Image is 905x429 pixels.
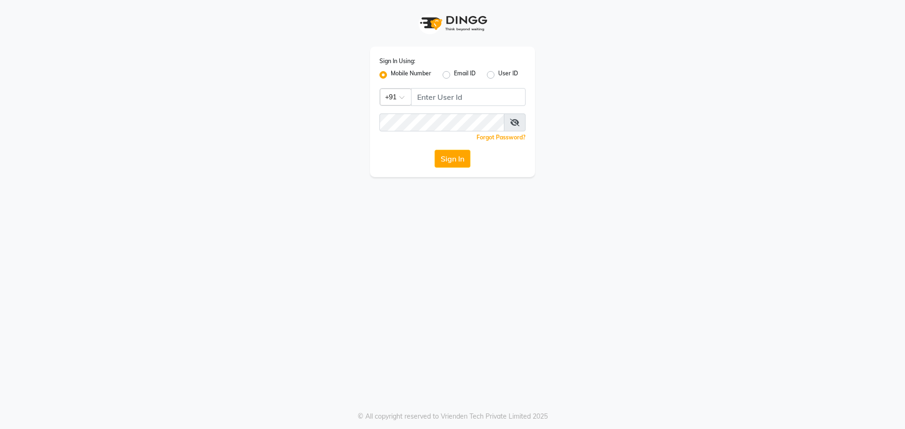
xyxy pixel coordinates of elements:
label: User ID [498,69,518,81]
label: Email ID [454,69,476,81]
input: Username [411,88,526,106]
label: Sign In Using: [379,57,415,65]
img: logo1.svg [415,9,490,37]
input: Username [379,113,504,131]
label: Mobile Number [391,69,431,81]
a: Forgot Password? [477,134,526,141]
button: Sign In [435,150,470,168]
